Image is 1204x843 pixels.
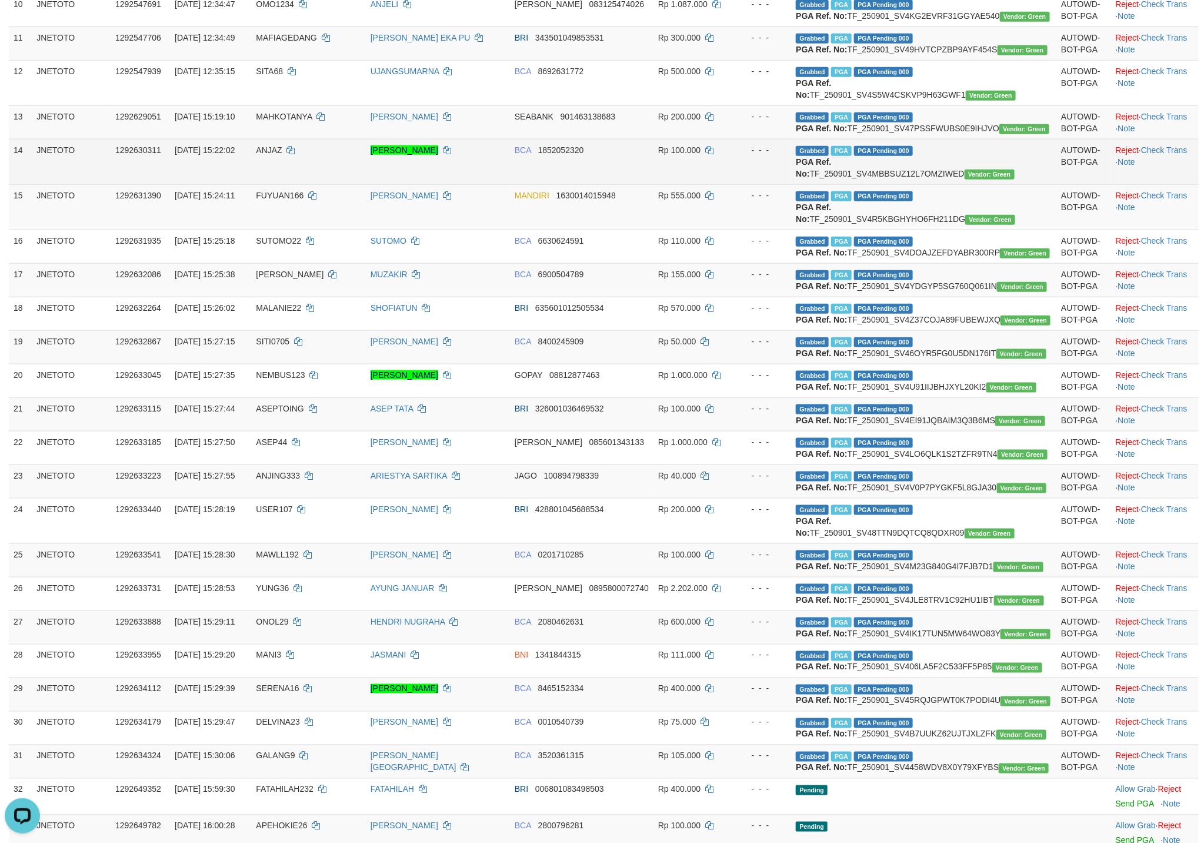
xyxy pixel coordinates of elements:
b: PGA Ref. No: [796,248,847,257]
span: Marked by auowiliam [831,371,852,381]
a: [PERSON_NAME] EKA PU [371,33,471,42]
span: SITI0705 [256,337,289,346]
a: [PERSON_NAME] [371,718,438,727]
div: - - - [738,268,786,280]
a: Check Trans [1141,145,1188,155]
span: FUYUAN166 [256,191,303,200]
span: BCA [515,236,531,245]
a: UJANGSUMARNA [371,67,439,76]
td: JNETOTO [32,139,111,184]
a: Reject [1116,236,1139,245]
a: Reject [1116,751,1139,761]
span: Rp 200.000 [658,112,701,121]
span: BRI [515,33,528,42]
span: Copy 635601012505534 to clipboard [535,303,604,313]
a: Check Trans [1141,583,1188,593]
div: - - - [738,403,786,414]
span: Marked by auowiliam [831,270,852,280]
b: PGA Ref. No: [796,157,831,178]
span: BCA [515,270,531,279]
b: PGA Ref. No: [796,203,831,224]
td: 13 [9,105,32,139]
td: TF_250901_SV4EI91JQBAIM3Q3B6MS [791,397,1056,431]
span: 1292629051 [115,112,161,121]
td: AUTOWD-BOT-PGA [1056,397,1110,431]
span: 1292630311 [115,145,161,155]
span: PGA Pending [854,270,913,280]
a: Note [1118,662,1135,672]
div: - - - [738,65,786,77]
span: Marked by auowiliam [831,191,852,201]
span: Copy 901463138683 to clipboard [561,112,615,121]
span: Grabbed [796,237,829,247]
td: · · [1111,263,1199,297]
span: [PERSON_NAME] [256,270,323,279]
span: PGA Pending [854,337,913,347]
span: Vendor URL: https://service4.1velocity.biz [1000,248,1050,258]
span: MANDIRI [515,191,549,200]
a: Note [1118,595,1135,605]
span: Copy 6900504789 to clipboard [538,270,584,279]
td: · · [1111,105,1199,139]
b: PGA Ref. No: [796,315,847,324]
span: Marked by auowiliam [831,337,852,347]
span: [DATE] 15:25:18 [175,236,235,245]
a: Check Trans [1141,112,1188,121]
span: [DATE] 12:35:15 [175,67,235,76]
span: PGA Pending [854,237,913,247]
td: 12 [9,60,32,105]
a: Reject [1116,303,1139,313]
a: Check Trans [1141,505,1188,514]
td: JNETOTO [32,364,111,397]
span: PGA Pending [854,112,913,122]
a: Note [1118,248,1135,257]
b: PGA Ref. No: [796,382,847,391]
a: Note [1118,516,1135,526]
span: Vendor URL: https://service4.1velocity.biz [995,416,1045,426]
td: 21 [9,397,32,431]
span: BCA [515,145,531,155]
span: 1292632264 [115,303,161,313]
a: Check Trans [1141,67,1188,76]
span: Rp 100.000 [658,404,701,413]
a: Check Trans [1141,370,1188,380]
span: [DATE] 15:19:10 [175,112,235,121]
a: Reject [1116,337,1139,346]
td: 19 [9,330,32,364]
span: MALANIE22 [256,303,301,313]
div: - - - [738,235,786,247]
td: TF_250901_SV46OYR5FG0U5DN176IT [791,330,1056,364]
a: Note [1118,281,1135,291]
a: Check Trans [1141,437,1188,447]
span: BCA [515,337,531,346]
span: Copy 1852052320 to clipboard [538,145,584,155]
a: ASEP TATA [371,404,413,413]
td: JNETOTO [32,26,111,60]
a: Allow Grab [1116,821,1156,831]
span: BRI [515,404,528,413]
td: AUTOWD-BOT-PGA [1056,230,1110,263]
span: Grabbed [796,146,829,156]
div: - - - [738,302,786,314]
span: Copy 326001036469532 to clipboard [535,404,604,413]
a: Note [1163,799,1181,809]
a: Check Trans [1141,718,1188,727]
span: Rp 50.000 [658,337,696,346]
span: Rp 500.000 [658,67,701,76]
a: FATAHILAH [371,785,414,794]
span: Rp 570.000 [658,303,701,313]
span: Rp 155.000 [658,270,701,279]
a: HENDRI NUGRAHA [371,617,445,626]
a: Allow Grab [1116,785,1156,794]
div: - - - [738,336,786,347]
td: · · [1111,139,1199,184]
a: Note [1118,729,1135,739]
span: Marked by auofahmi [831,34,852,44]
span: [DATE] 15:27:15 [175,337,235,346]
td: AUTOWD-BOT-PGA [1056,263,1110,297]
td: TF_250901_SV4YDGYP5SG760Q061IN [791,263,1056,297]
a: Check Trans [1141,617,1188,626]
b: PGA Ref. No: [796,11,847,21]
span: ANJAZ [256,145,282,155]
a: Reject [1116,145,1139,155]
